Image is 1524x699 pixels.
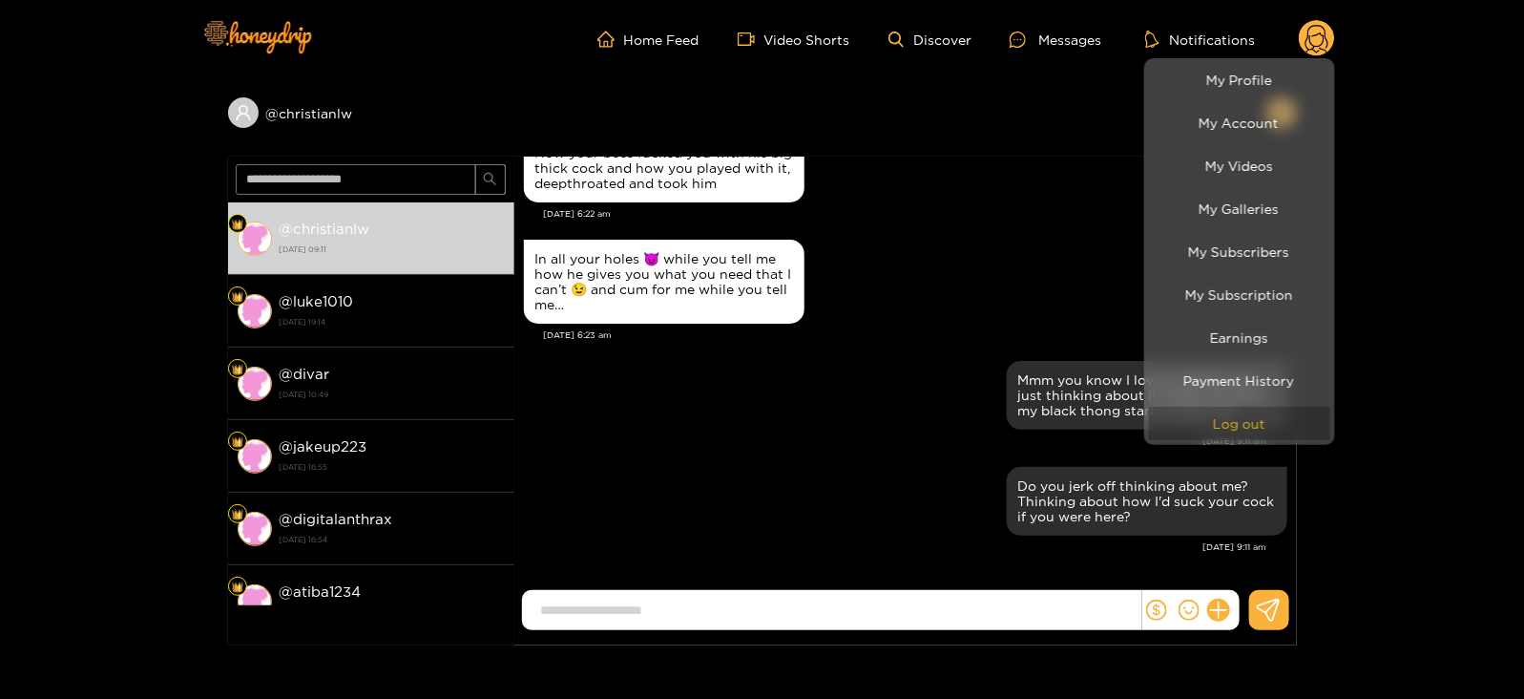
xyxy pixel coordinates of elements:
[1149,149,1330,182] a: My Videos
[1149,106,1330,139] a: My Account
[1149,235,1330,268] a: My Subscribers
[1149,192,1330,225] a: My Galleries
[1149,278,1330,311] a: My Subscription
[1149,407,1330,440] button: Log out
[1149,321,1330,354] a: Earnings
[1149,364,1330,397] a: Payment History
[1149,63,1330,96] a: My Profile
